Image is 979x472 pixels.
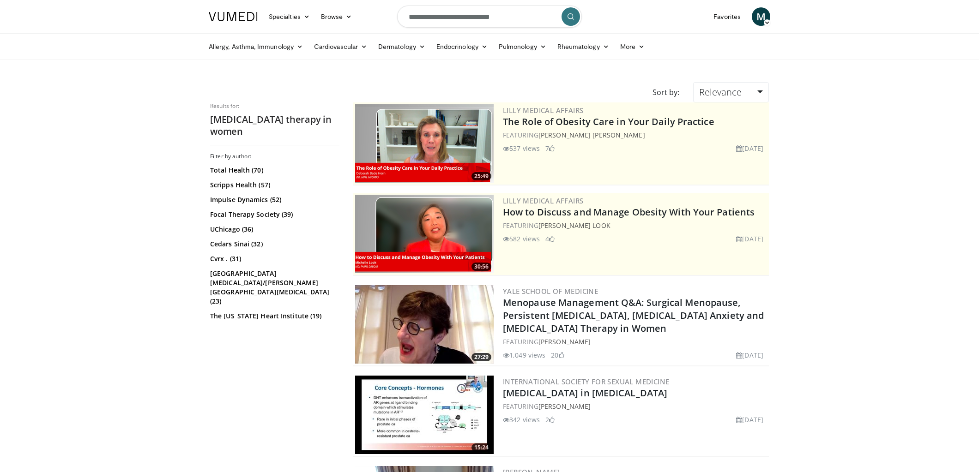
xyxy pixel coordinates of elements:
[736,143,763,153] li: [DATE]
[355,195,494,273] img: c98a6a29-1ea0-4bd5-8cf5-4d1e188984a7.png.300x170_q85_crop-smart_upscale.png
[736,415,763,424] li: [DATE]
[545,415,555,424] li: 2
[210,254,337,263] a: Cvrx . (31)
[503,143,540,153] li: 537 views
[503,221,767,230] div: FEATURING
[503,387,667,399] a: [MEDICAL_DATA] in [MEDICAL_DATA]
[355,195,494,273] a: 30:56
[736,234,763,244] li: [DATE]
[736,350,763,360] li: [DATE]
[503,350,545,360] li: 1,049 views
[545,143,555,153] li: 7
[471,263,491,271] span: 30:56
[503,115,714,128] a: The Role of Obesity Care in Your Daily Practice
[503,106,583,115] a: Lilly Medical Affairs
[646,82,686,102] div: Sort by:
[210,114,339,137] h2: [MEDICAL_DATA] therapy in women
[210,225,337,234] a: UChicago (36)
[615,37,650,56] a: More
[355,285,494,364] img: 1c2baac1-9ed3-4e64-a093-7720a83a2ad8.300x170_q85_crop-smart_upscale.jpg
[373,37,431,56] a: Dermatology
[752,7,770,26] a: M
[210,180,337,190] a: Scripps Health (57)
[210,153,339,160] h3: Filter by author:
[397,6,582,28] input: Search topics, interventions
[210,195,337,204] a: Impulse Dynamics (52)
[503,296,764,335] a: Menopause Management Q&A: Surgical Menopause, Persistent [MEDICAL_DATA], [MEDICAL_DATA] Anxiety a...
[355,285,494,364] a: 27:29
[355,376,494,454] img: 071bd5b9-4e3a-42ba-823d-e72ebf74963f.300x170_q85_crop-smart_upscale.jpg
[693,82,769,102] a: Relevance
[471,172,491,180] span: 25:49
[203,37,308,56] a: Allergy, Asthma, Immunology
[551,350,564,360] li: 20
[355,376,494,454] a: 15:24
[471,353,491,361] span: 27:29
[210,239,337,249] a: Cedars Sinai (32)
[503,196,583,205] a: Lilly Medical Affairs
[708,7,746,26] a: Favorites
[503,234,540,244] li: 582 views
[210,311,337,321] a: The [US_STATE] Heart Institute (19)
[503,377,669,386] a: International Society for Sexual Medicine
[538,337,591,346] a: [PERSON_NAME]
[503,401,767,411] div: FEATURING
[552,37,615,56] a: Rheumatology
[493,37,552,56] a: Pulmonology
[355,104,494,183] a: 25:49
[538,402,591,411] a: [PERSON_NAME]
[503,130,767,140] div: FEATURING
[503,415,540,424] li: 342 views
[503,337,767,347] div: FEATURING
[431,37,493,56] a: Endocrinology
[210,166,337,175] a: Total Health (70)
[545,234,555,244] li: 4
[503,206,755,218] a: How to Discuss and Manage Obesity With Your Patients
[209,12,258,21] img: VuMedi Logo
[210,102,339,110] p: Results for:
[263,7,315,26] a: Specialties
[471,443,491,452] span: 15:24
[308,37,373,56] a: Cardiovascular
[315,7,358,26] a: Browse
[210,210,337,219] a: Focal Therapy Society (39)
[538,131,645,139] a: [PERSON_NAME] [PERSON_NAME]
[503,287,598,296] a: Yale School of Medicine
[355,104,494,183] img: e1208b6b-349f-4914-9dd7-f97803bdbf1d.png.300x170_q85_crop-smart_upscale.png
[699,86,742,98] span: Relevance
[210,269,337,306] a: [GEOGRAPHIC_DATA][MEDICAL_DATA]/[PERSON_NAME][GEOGRAPHIC_DATA][MEDICAL_DATA] (23)
[538,221,610,230] a: [PERSON_NAME] Look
